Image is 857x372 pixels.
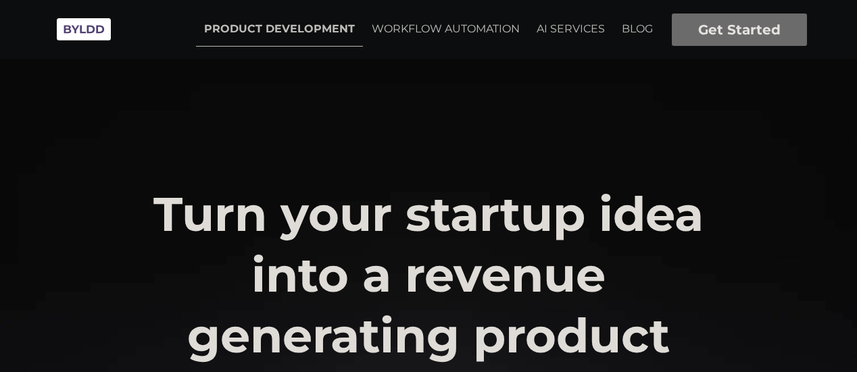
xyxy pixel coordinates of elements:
button: Get Started [672,14,807,46]
a: PRODUCT DEVELOPMENT [196,12,363,47]
a: BLOG [614,12,661,46]
img: Byldd - Product Development Company [50,11,118,48]
a: WORKFLOW AUTOMATION [364,12,528,46]
a: AI SERVICES [529,12,613,46]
